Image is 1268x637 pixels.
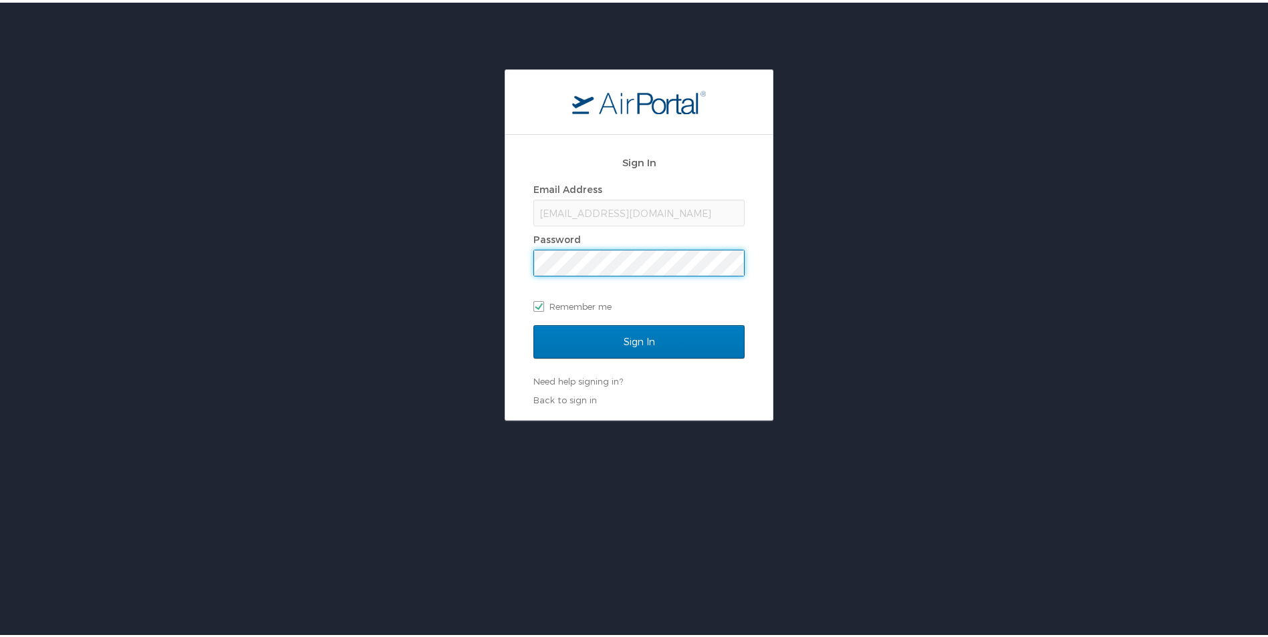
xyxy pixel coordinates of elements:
label: Email Address [533,181,602,192]
label: Remember me [533,294,745,314]
img: logo [572,87,706,112]
label: Password [533,231,581,242]
a: Need help signing in? [533,373,623,384]
a: Back to sign in [533,392,597,403]
h2: Sign In [533,152,745,168]
input: Sign In [533,323,745,356]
